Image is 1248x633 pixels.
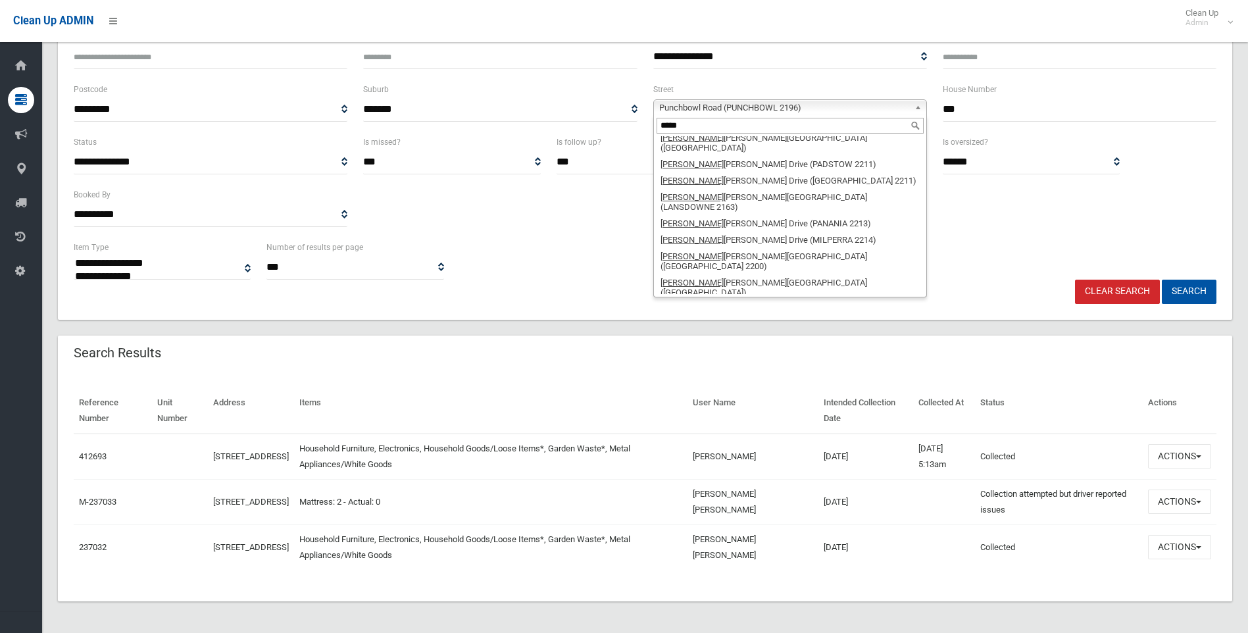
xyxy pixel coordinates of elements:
em: [PERSON_NAME] [661,176,724,186]
a: [STREET_ADDRESS] [213,451,289,461]
small: Admin [1186,18,1218,28]
td: Household Furniture, Electronics, Household Goods/Loose Items*, Garden Waste*, Metal Appliances/W... [294,434,687,480]
span: Clean Up [1179,8,1232,28]
label: Suburb [363,82,389,97]
em: [PERSON_NAME] [661,218,724,228]
th: Collected At [913,388,976,434]
label: Street [653,82,674,97]
li: [PERSON_NAME][GEOGRAPHIC_DATA] ([GEOGRAPHIC_DATA]) [657,274,924,301]
label: Item Type [74,240,109,255]
td: Household Furniture, Electronics, Household Goods/Loose Items*, Garden Waste*, Metal Appliances/W... [294,524,687,570]
em: [PERSON_NAME] [661,235,724,245]
td: Collection attempted but driver reported issues [975,479,1142,524]
td: [DATE] 5:13am [913,434,976,480]
a: [STREET_ADDRESS] [213,542,289,552]
em: [PERSON_NAME] [661,159,724,169]
td: [PERSON_NAME] [PERSON_NAME] [687,479,818,524]
th: Unit Number [152,388,208,434]
header: Search Results [58,340,177,366]
td: Collected [975,524,1142,570]
th: User Name [687,388,818,434]
td: [DATE] [818,524,913,570]
span: Clean Up ADMIN [13,14,93,27]
label: Number of results per page [266,240,363,255]
li: [PERSON_NAME][GEOGRAPHIC_DATA] (LANSDOWNE 2163) [657,189,924,215]
a: M-237033 [79,497,116,507]
th: Status [975,388,1142,434]
button: Search [1162,280,1216,304]
label: Is follow up? [557,135,601,149]
th: Actions [1143,388,1216,434]
span: Punchbowl Road (PUNCHBOWL 2196) [659,100,909,116]
label: Postcode [74,82,107,97]
li: [PERSON_NAME] Drive (MILPERRA 2214) [657,232,924,248]
li: [PERSON_NAME][GEOGRAPHIC_DATA] ([GEOGRAPHIC_DATA] 2200) [657,248,924,274]
label: Is oversized? [943,135,988,149]
em: [PERSON_NAME] [661,133,724,143]
label: Is missed? [363,135,401,149]
a: Clear Search [1075,280,1160,304]
td: [PERSON_NAME] [687,434,818,480]
th: Intended Collection Date [818,388,913,434]
li: [PERSON_NAME] Drive ([GEOGRAPHIC_DATA] 2211) [657,172,924,189]
em: [PERSON_NAME] [661,251,724,261]
em: [PERSON_NAME] [661,192,724,202]
button: Actions [1148,444,1211,468]
td: [PERSON_NAME] [PERSON_NAME] [687,524,818,570]
li: [PERSON_NAME] Drive (PADSTOW 2211) [657,156,924,172]
a: 412693 [79,451,107,461]
a: [STREET_ADDRESS] [213,497,289,507]
td: Collected [975,434,1142,480]
th: Items [294,388,687,434]
th: Address [208,388,294,434]
th: Reference Number [74,388,152,434]
a: 237032 [79,542,107,552]
li: [PERSON_NAME] Drive (PANANIA 2213) [657,215,924,232]
em: [PERSON_NAME] [661,278,724,288]
td: [DATE] [818,434,913,480]
button: Actions [1148,490,1211,514]
button: Actions [1148,535,1211,559]
label: Booked By [74,188,111,202]
label: House Number [943,82,997,97]
li: [PERSON_NAME][GEOGRAPHIC_DATA] ([GEOGRAPHIC_DATA]) [657,130,924,156]
label: Status [74,135,97,149]
td: [DATE] [818,479,913,524]
td: Mattress: 2 - Actual: 0 [294,479,687,524]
